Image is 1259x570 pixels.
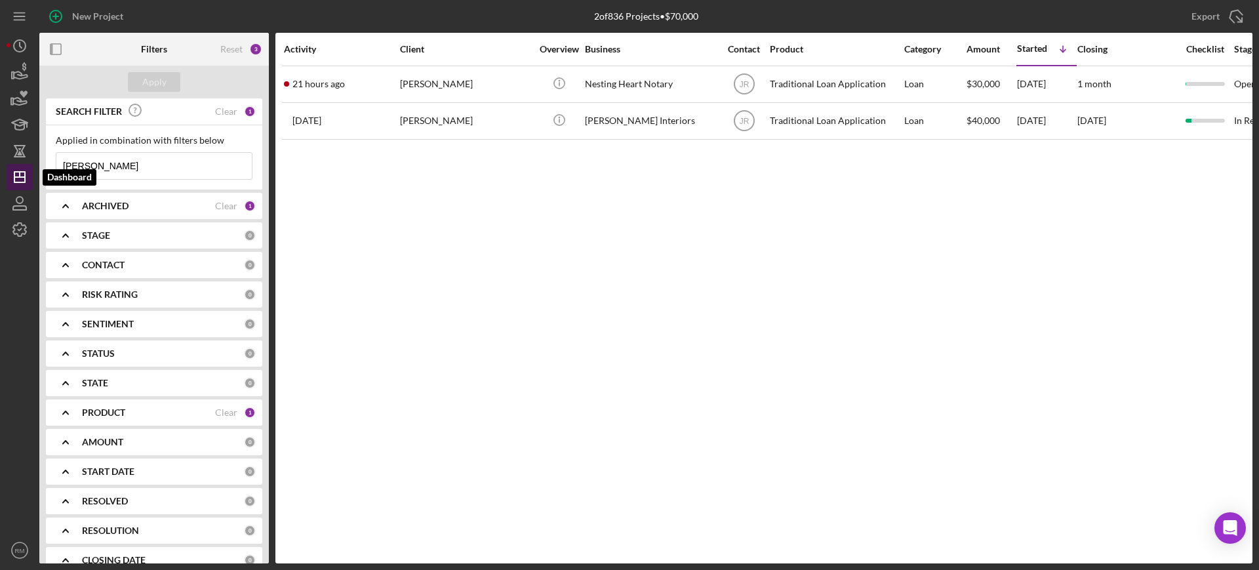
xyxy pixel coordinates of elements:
[82,496,128,506] b: RESOLVED
[56,106,122,117] b: SEARCH FILTER
[82,230,110,241] b: STAGE
[82,289,138,300] b: RISK RATING
[1017,67,1076,102] div: [DATE]
[244,495,256,507] div: 0
[215,407,237,418] div: Clear
[244,318,256,330] div: 0
[1191,3,1220,30] div: Export
[770,104,901,138] div: Traditional Loan Application
[244,407,256,418] div: 1
[82,555,146,565] b: CLOSING DATE
[215,106,237,117] div: Clear
[215,201,237,211] div: Clear
[1214,512,1246,544] div: Open Intercom Messenger
[244,554,256,566] div: 0
[967,44,1016,54] div: Amount
[1017,43,1047,54] div: Started
[82,437,123,447] b: AMOUNT
[1178,3,1252,30] button: Export
[142,72,167,92] div: Apply
[39,3,136,30] button: New Project
[284,44,399,54] div: Activity
[585,67,716,102] div: Nesting Heart Notary
[244,259,256,271] div: 0
[585,44,716,54] div: Business
[1077,44,1176,54] div: Closing
[244,348,256,359] div: 0
[244,200,256,212] div: 1
[534,44,584,54] div: Overview
[585,104,716,138] div: [PERSON_NAME] Interiors
[15,547,25,554] text: RM
[244,436,256,448] div: 0
[904,104,965,138] div: Loan
[739,80,749,89] text: JR
[967,67,1016,102] div: $30,000
[594,11,698,22] div: 2 of 836 Projects • $70,000
[400,44,531,54] div: Client
[770,67,901,102] div: Traditional Loan Application
[82,407,125,418] b: PRODUCT
[82,466,134,477] b: START DATE
[82,319,134,329] b: SENTIMENT
[292,79,345,89] time: 2025-08-18 23:37
[82,260,125,270] b: CONTACT
[904,67,965,102] div: Loan
[400,104,531,138] div: [PERSON_NAME]
[244,525,256,537] div: 0
[967,104,1016,138] div: $40,000
[1017,104,1076,138] div: [DATE]
[244,230,256,241] div: 0
[244,289,256,300] div: 0
[128,72,180,92] button: Apply
[82,348,115,359] b: STATUS
[82,378,108,388] b: STATE
[904,44,965,54] div: Category
[1077,115,1106,126] time: [DATE]
[719,44,769,54] div: Contact
[82,525,139,536] b: RESOLUTION
[244,106,256,117] div: 1
[56,135,252,146] div: Applied in combination with filters below
[400,67,531,102] div: [PERSON_NAME]
[7,537,33,563] button: RM
[220,44,243,54] div: Reset
[292,115,321,126] time: 2025-07-11 03:54
[82,201,129,211] b: ARCHIVED
[72,3,123,30] div: New Project
[141,44,167,54] b: Filters
[244,377,256,389] div: 0
[249,43,262,56] div: 3
[770,44,901,54] div: Product
[1077,78,1111,89] time: 1 month
[739,117,749,126] text: JR
[1177,44,1233,54] div: Checklist
[244,466,256,478] div: 0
